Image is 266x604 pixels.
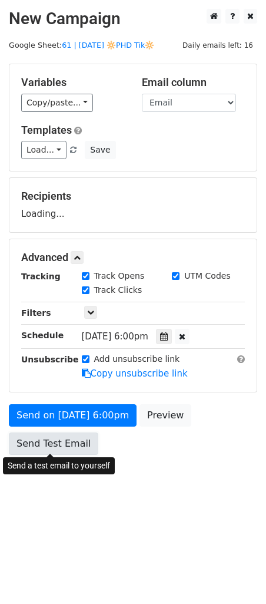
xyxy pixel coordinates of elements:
a: Load... [21,141,66,159]
h5: Variables [21,76,124,89]
label: Track Opens [94,270,145,282]
button: Save [85,141,115,159]
a: Preview [139,404,191,427]
strong: Tracking [21,272,61,281]
strong: Filters [21,308,51,318]
strong: Schedule [21,331,64,340]
h5: Recipients [21,190,245,203]
a: Copy unsubscribe link [82,368,188,379]
strong: Unsubscribe [21,355,79,364]
a: Templates [21,124,72,136]
a: Copy/paste... [21,94,93,112]
a: Daily emails left: 16 [178,41,257,49]
a: 61 | [DATE] 🔆PHD Tik🔆 [62,41,154,49]
h5: Advanced [21,251,245,264]
a: Send Test Email [9,433,98,455]
div: Send a test email to yourself [3,457,115,474]
small: Google Sheet: [9,41,154,49]
h5: Email column [142,76,245,89]
a: Send on [DATE] 6:00pm [9,404,137,427]
div: Loading... [21,190,245,220]
label: UTM Codes [184,270,230,282]
span: [DATE] 6:00pm [82,331,148,342]
span: Daily emails left: 16 [178,39,257,52]
label: Track Clicks [94,284,142,296]
h2: New Campaign [9,9,257,29]
label: Add unsubscribe link [94,353,180,365]
iframe: Chat Widget [207,547,266,604]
